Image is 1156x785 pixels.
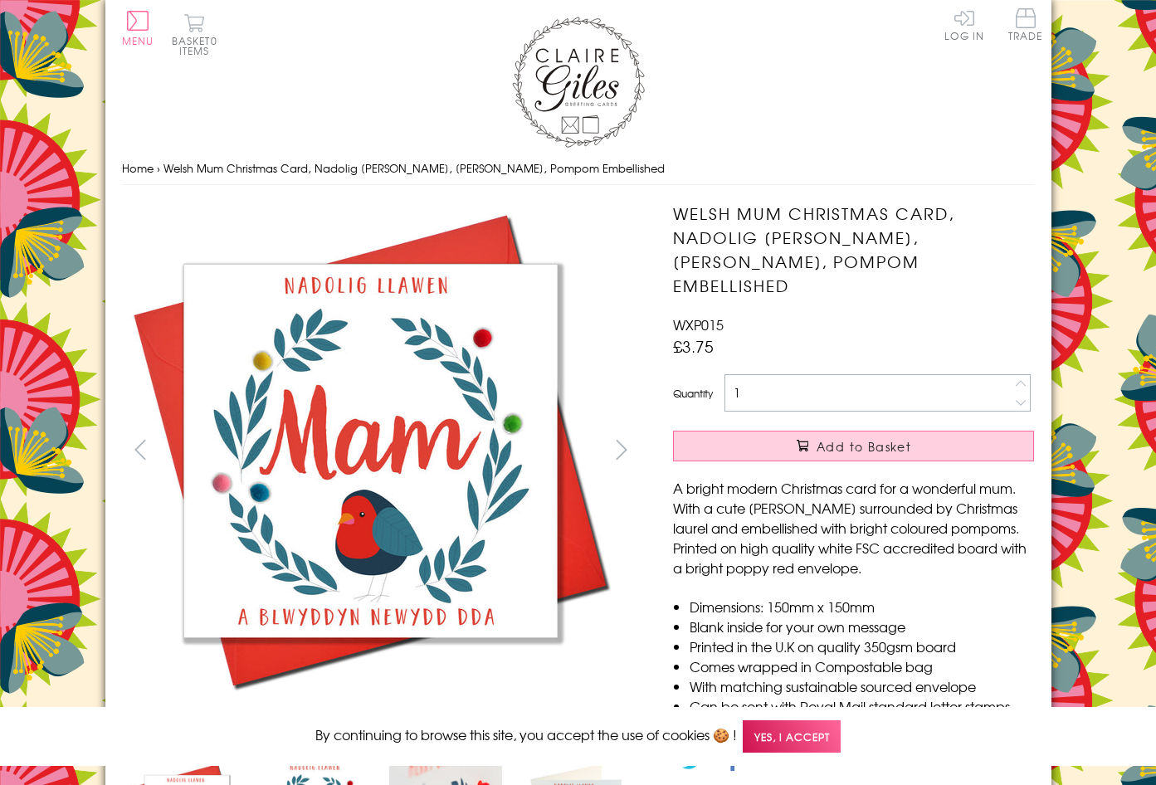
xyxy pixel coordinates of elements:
[690,696,1034,716] li: Can be sent with Royal Mail standard letter stamps
[122,33,154,48] span: Menu
[163,160,665,176] span: Welsh Mum Christmas Card, Nadolig [PERSON_NAME], [PERSON_NAME], Pompom Embellished
[673,202,1034,297] h1: Welsh Mum Christmas Card, Nadolig [PERSON_NAME], [PERSON_NAME], Pompom Embellished
[673,334,714,358] span: £3.75
[690,656,1034,676] li: Comes wrapped in Compostable bag
[179,33,217,58] span: 0 items
[944,8,984,41] a: Log In
[122,160,154,176] a: Home
[743,720,841,753] span: Yes, I accept
[690,676,1034,696] li: With matching sustainable sourced envelope
[673,478,1034,578] p: A bright modern Christmas card for a wonderful mum. With a cute [PERSON_NAME] surrounded by Chris...
[122,11,154,46] button: Menu
[817,438,911,455] span: Add to Basket
[172,13,217,56] button: Basket0 items
[122,431,159,468] button: prev
[690,597,1034,617] li: Dimensions: 150mm x 150mm
[673,386,713,401] label: Quantity
[673,431,1034,461] button: Add to Basket
[1008,8,1043,44] a: Trade
[121,202,619,700] img: Welsh Mum Christmas Card, Nadolig Llawen Mam, Robin, Pompom Embellished
[1008,8,1043,41] span: Trade
[690,636,1034,656] li: Printed in the U.K on quality 350gsm board
[512,17,645,148] img: Claire Giles Greetings Cards
[122,152,1035,186] nav: breadcrumbs
[673,314,724,334] span: WXP015
[157,160,160,176] span: ›
[640,202,1138,700] img: Welsh Mum Christmas Card, Nadolig Llawen Mam, Robin, Pompom Embellished
[690,617,1034,636] li: Blank inside for your own message
[602,431,640,468] button: next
